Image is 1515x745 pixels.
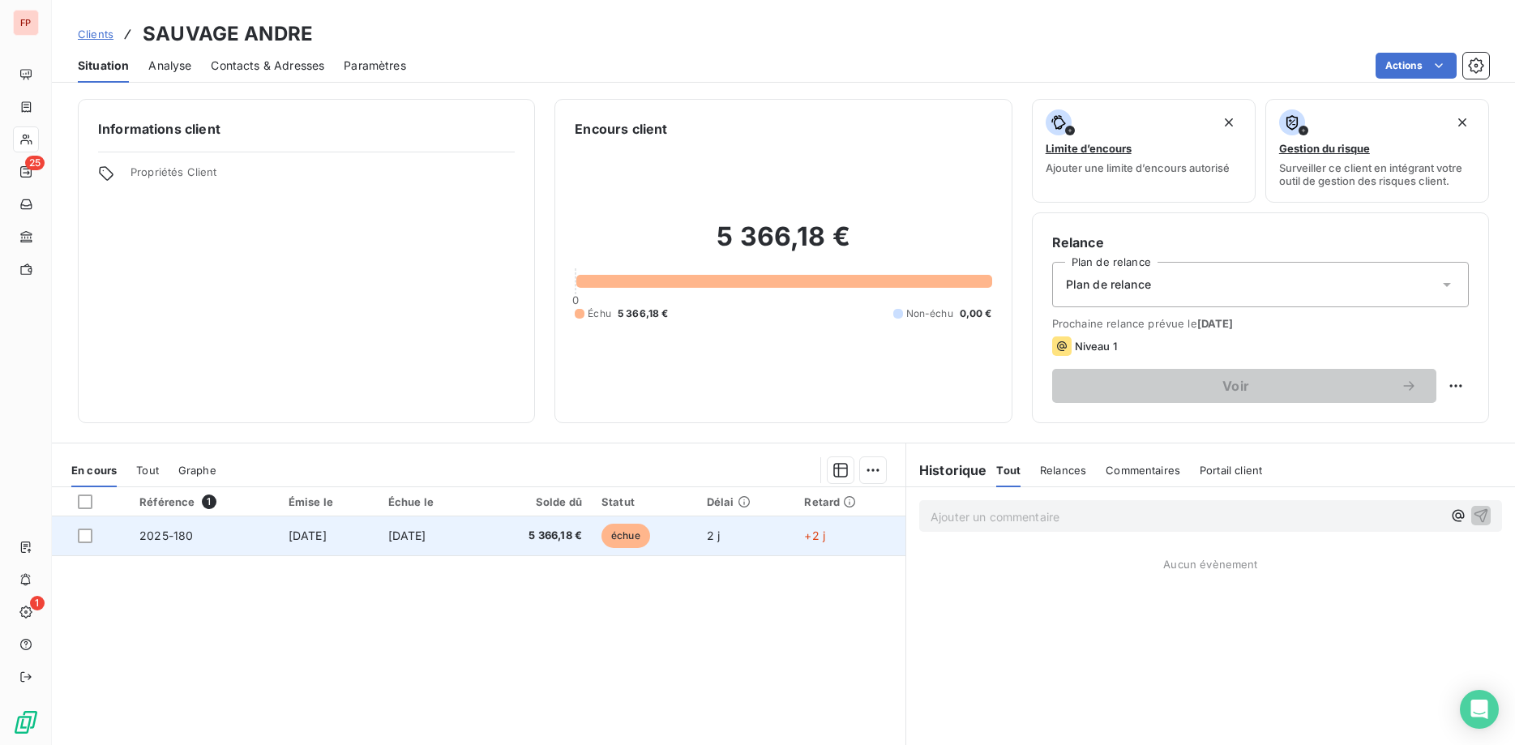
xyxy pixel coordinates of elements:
span: 1 [30,596,45,610]
button: Limite d’encoursAjouter une limite d’encours autorisé [1032,99,1256,203]
span: Paramètres [344,58,406,74]
div: Échue le [388,495,469,508]
span: Voir [1072,379,1401,392]
img: Logo LeanPay [13,709,39,735]
span: En cours [71,464,117,477]
h6: Relance [1052,233,1469,252]
h6: Historique [906,460,987,480]
span: Ajouter une limite d’encours autorisé [1046,161,1230,174]
h2: 5 366,18 € [575,221,991,269]
button: Voir [1052,369,1436,403]
span: Limite d’encours [1046,142,1132,155]
span: 1 [202,495,216,509]
span: Tout [136,464,159,477]
span: +2 j [804,529,825,542]
h3: SAUVAGE ANDRE [143,19,313,49]
h6: Encours client [575,119,667,139]
span: Tout [996,464,1021,477]
span: Situation [78,58,129,74]
div: Solde dû [489,495,582,508]
div: Open Intercom Messenger [1460,690,1499,729]
span: Plan de relance [1066,276,1151,293]
div: Référence [139,495,269,509]
span: Niveau 1 [1075,340,1117,353]
span: Non-échu [906,306,953,321]
a: Clients [78,26,113,42]
button: Gestion du risqueSurveiller ce client en intégrant votre outil de gestion des risques client. [1265,99,1489,203]
span: 5 366,18 € [618,306,669,321]
span: Relances [1040,464,1086,477]
h6: Informations client [98,119,515,139]
span: [DATE] [289,529,327,542]
div: Statut [601,495,687,508]
span: [DATE] [388,529,426,542]
span: Contacts & Adresses [211,58,324,74]
span: Portail client [1200,464,1262,477]
div: Émise le [289,495,369,508]
span: Gestion du risque [1279,142,1370,155]
span: Graphe [178,464,216,477]
button: Actions [1376,53,1457,79]
span: Clients [78,28,113,41]
span: Aucun évènement [1163,558,1257,571]
span: 5 366,18 € [489,528,582,544]
span: Analyse [148,58,191,74]
span: Commentaires [1106,464,1180,477]
span: 0 [572,293,579,306]
div: FP [13,10,39,36]
span: [DATE] [1197,317,1234,330]
span: échue [601,524,650,548]
div: Délai [707,495,785,508]
div: Retard [804,495,895,508]
span: Échu [588,306,611,321]
span: Surveiller ce client en intégrant votre outil de gestion des risques client. [1279,161,1475,187]
span: 2 j [707,529,720,542]
span: Prochaine relance prévue le [1052,317,1469,330]
span: 0,00 € [960,306,992,321]
span: 2025-180 [139,529,193,542]
span: 25 [25,156,45,170]
span: Propriétés Client [131,165,515,188]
